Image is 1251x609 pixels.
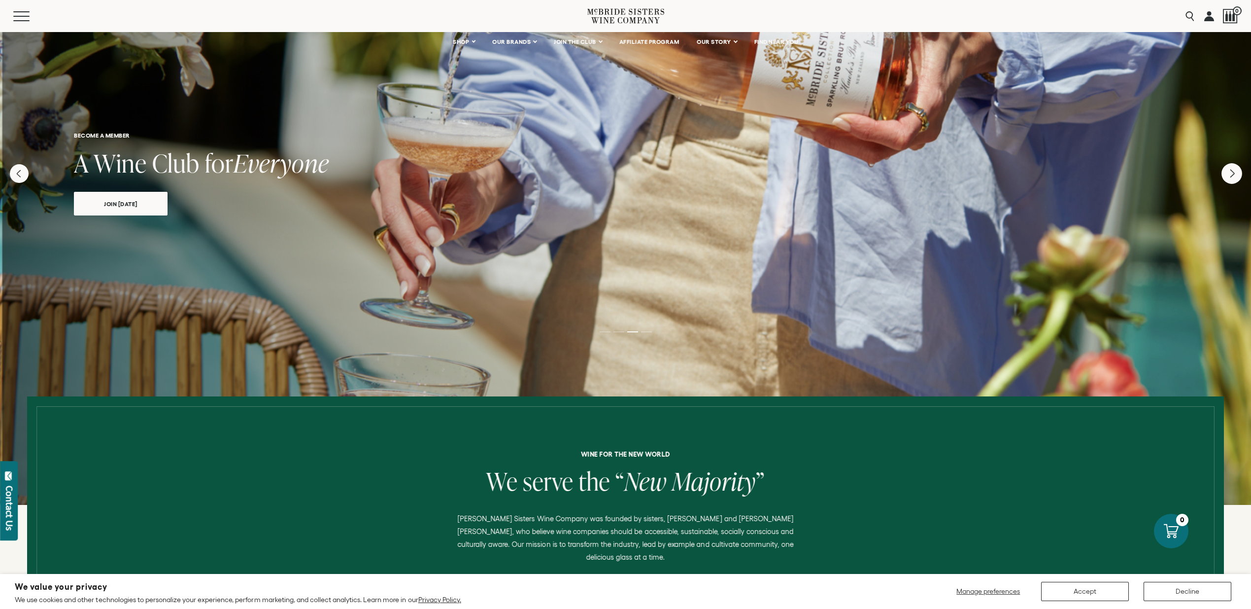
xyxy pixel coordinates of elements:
li: Page dot 3 [627,331,638,332]
a: OUR STORY [690,32,743,52]
span: FIND NEAR YOU [754,38,799,45]
span: serve [523,464,573,498]
a: FIND NEAR YOU [748,32,805,52]
a: OUR BRANDS [486,32,542,52]
a: join [DATE] [74,192,168,215]
span: Everyone [234,146,329,180]
span: join [DATE] [87,198,155,210]
a: Privacy Policy. [418,596,461,604]
h6: become a member [74,132,1177,139]
h2: We value your privacy [15,583,461,591]
button: Next [1221,163,1242,184]
span: SHOP [453,38,470,45]
li: Page dot 2 [613,331,624,332]
span: We [486,464,518,498]
span: Majority [672,464,756,498]
span: ” [756,464,765,498]
div: 0 [1176,514,1188,526]
span: A Wine Club for [74,146,234,180]
span: “ [615,464,624,498]
li: Page dot 1 [600,331,610,332]
span: AFFILIATE PROGRAM [619,38,679,45]
button: Decline [1144,582,1231,601]
span: 0 [1233,6,1242,15]
span: JOIN THE CLUB [554,38,596,45]
li: Page dot 4 [641,331,652,332]
button: Previous [10,164,29,183]
button: Manage preferences [950,582,1026,601]
a: JOIN THE CLUB [547,32,608,52]
div: Contact Us [4,486,14,531]
button: Accept [1041,582,1129,601]
a: SHOP [446,32,481,52]
p: We use cookies and other technologies to personalize your experience, perform marketing, and coll... [15,595,461,604]
button: Mobile Menu Trigger [13,11,49,21]
span: the [578,464,610,498]
p: [PERSON_NAME] Sisters Wine Company was founded by sisters, [PERSON_NAME] and [PERSON_NAME] [PERSO... [448,512,803,564]
span: New [624,464,667,498]
span: OUR STORY [697,38,731,45]
h6: Wine for the new world [256,451,996,458]
span: OUR BRANDS [492,38,531,45]
a: AFFILIATE PROGRAM [613,32,686,52]
span: Manage preferences [956,587,1020,595]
